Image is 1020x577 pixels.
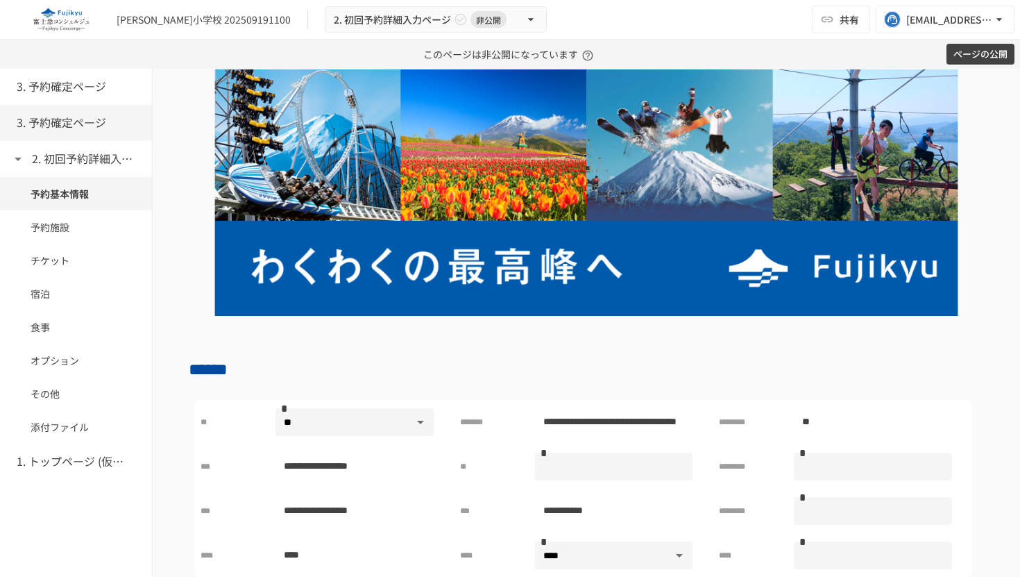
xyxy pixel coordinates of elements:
h6: 3. 予約確定ページ [17,78,106,96]
button: [EMAIL_ADDRESS][DOMAIN_NAME] [876,6,1014,33]
span: 食事 [31,319,121,335]
h6: 1. トップページ (仮予約一覧) [17,453,128,471]
span: 添付ファイル [31,419,121,435]
span: その他 [31,386,121,401]
span: チケット [31,253,121,268]
span: 予約施設 [31,219,121,235]
button: 共有 [812,6,870,33]
span: 共有 [840,12,859,27]
span: オプション [31,353,121,368]
button: 2. 初回予約詳細入力ページ非公開 [325,6,547,33]
span: 予約基本情報 [31,186,121,201]
p: このページは非公開になっています [423,40,597,69]
span: 2. 初回予約詳細入力ページ [334,11,451,28]
img: mg2cIuvRhv63UHtX5VfAfh1DTCPHmnxnvRSqzGwtk3G [189,69,984,316]
h6: 3. 予約確定ページ [17,114,106,132]
span: 宿泊 [31,286,121,301]
h6: 2. 初回予約詳細入力ページ [32,150,143,168]
span: 非公開 [470,12,507,27]
img: eQeGXtYPV2fEKIA3pizDiVdzO5gJTl2ahLbsPaD2E4R [17,8,105,31]
div: [PERSON_NAME]小学校 202509191100 [117,12,291,27]
button: ページの公開 [946,44,1014,65]
div: [EMAIL_ADDRESS][DOMAIN_NAME] [906,11,992,28]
